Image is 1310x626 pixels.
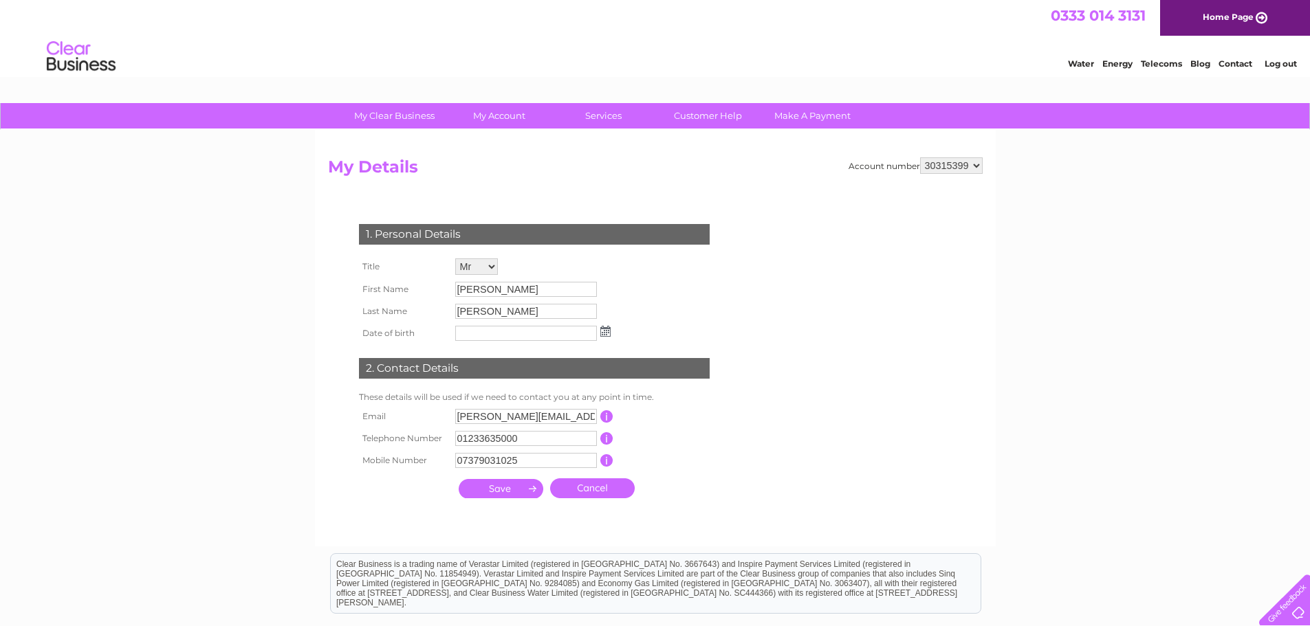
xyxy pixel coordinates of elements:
[1141,58,1182,69] a: Telecoms
[356,389,713,405] td: These details will be used if we need to contact you at any point in time.
[356,405,452,427] th: Email
[356,255,452,278] th: Title
[356,427,452,449] th: Telephone Number
[442,103,556,128] a: My Account
[651,103,765,128] a: Customer Help
[1265,58,1297,69] a: Log out
[459,479,543,498] input: Submit
[356,300,452,322] th: Last Name
[1102,58,1133,69] a: Energy
[328,157,983,183] h2: My Details
[46,36,116,78] img: logo.png
[1051,7,1146,24] a: 0333 014 3131
[356,449,452,471] th: Mobile Number
[338,103,451,128] a: My Clear Business
[756,103,869,128] a: Make A Payment
[356,322,452,344] th: Date of birth
[600,432,613,445] input: Information
[331,8,981,67] div: Clear Business is a trading name of Verastar Limited (registered in [GEOGRAPHIC_DATA] No. 3667643...
[359,358,710,379] div: 2. Contact Details
[600,410,613,423] input: Information
[359,224,710,245] div: 1. Personal Details
[547,103,660,128] a: Services
[1068,58,1094,69] a: Water
[1219,58,1252,69] a: Contact
[600,326,611,337] img: ...
[849,157,983,174] div: Account number
[550,478,635,498] a: Cancel
[600,454,613,467] input: Information
[1190,58,1210,69] a: Blog
[356,278,452,300] th: First Name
